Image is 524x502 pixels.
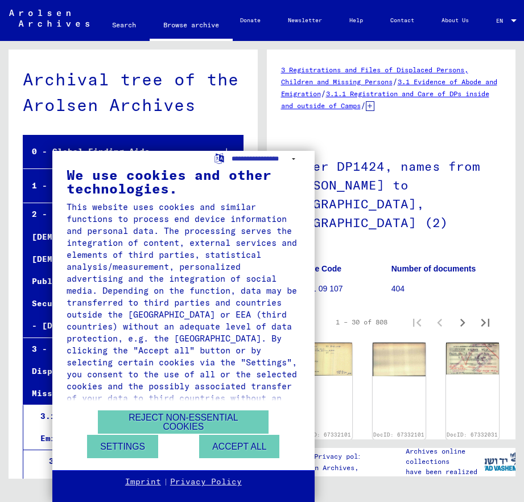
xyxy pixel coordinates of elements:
[170,476,242,488] a: Privacy Policy
[125,476,161,488] a: Imprint
[67,168,300,195] div: We use cookies and other technologies.
[199,435,279,458] button: Accept all
[87,435,158,458] button: Settings
[67,201,300,416] div: This website uses cookies and similar functions to process end device information and personal da...
[98,410,269,434] button: Reject non-essential cookies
